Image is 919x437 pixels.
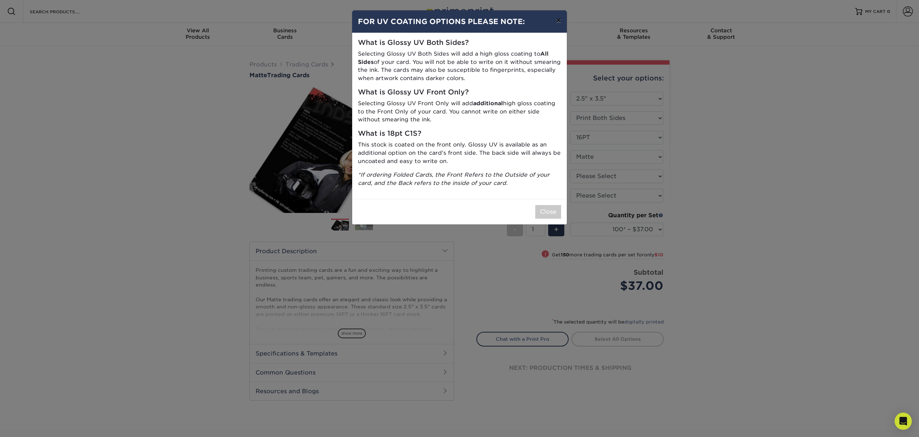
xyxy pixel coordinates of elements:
[550,10,567,31] button: ×
[358,99,561,124] p: Selecting Glossy UV Front Only will add high gloss coating to the Front Only of your card. You ca...
[358,130,561,138] h5: What is 18pt C1S?
[358,50,561,83] p: Selecting Glossy UV Both Sides will add a high gloss coating to of your card. You will not be abl...
[535,205,561,219] button: Close
[358,50,549,65] strong: All Sides
[473,100,503,107] strong: additional
[895,413,912,430] div: Open Intercom Messenger
[358,141,561,165] p: This stock is coated on the front only. Glossy UV is available as an additional option on the car...
[358,88,561,97] h5: What is Glossy UV Front Only?
[358,39,561,47] h5: What is Glossy UV Both Sides?
[358,16,561,27] h4: FOR UV COATING OPTIONS PLEASE NOTE:
[358,171,550,186] i: *If ordering Folded Cards, the Front Refers to the Outside of your card, and the Back refers to t...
